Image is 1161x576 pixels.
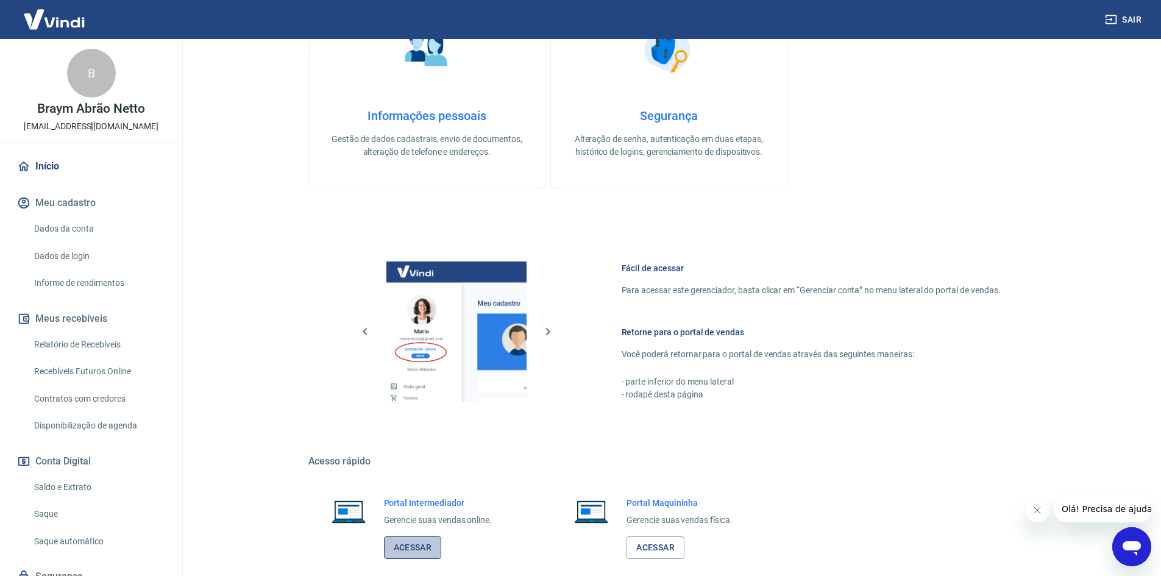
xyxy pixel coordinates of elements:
a: Informe de rendimentos [29,271,168,296]
img: Imagem de um notebook aberto [323,497,374,526]
img: Imagem da dashboard mostrando o botão de gerenciar conta na sidebar no lado esquerdo [386,261,527,402]
p: Braym Abrão Netto [37,102,144,115]
a: Início [15,153,168,180]
a: Dados de login [29,244,168,269]
p: Gerencie suas vendas online. [384,514,492,527]
img: Vindi [15,1,94,38]
span: Olá! Precisa de ajuda? [7,9,102,18]
a: Acessar [384,536,442,559]
a: Saque [29,502,168,527]
a: Saque automático [29,529,168,554]
div: B [67,49,116,98]
button: Conta Digital [15,448,168,475]
a: Acessar [627,536,684,559]
a: Disponibilização de agenda [29,413,168,438]
h4: Segurança [570,108,767,123]
p: - parte inferior do menu lateral [622,375,1001,388]
p: Gerencie suas vendas física. [627,514,733,527]
a: Dados da conta [29,216,168,241]
iframe: Mensagem da empresa [1054,496,1151,522]
img: Informações pessoais [396,18,457,79]
h6: Retorne para o portal de vendas [622,326,1001,338]
p: Para acessar este gerenciador, basta clicar em “Gerenciar conta” no menu lateral do portal de ven... [622,284,1001,297]
p: Gestão de dados cadastrais, envio de documentos, alteração de telefone e endereços. [328,133,525,158]
iframe: Botão para abrir a janela de mensagens [1112,527,1151,566]
a: Saldo e Extrato [29,475,168,500]
button: Meus recebíveis [15,305,168,332]
h5: Acesso rápido [308,455,1030,468]
p: Você poderá retornar para o portal de vendas através das seguintes maneiras: [622,348,1001,361]
button: Meu cadastro [15,190,168,216]
button: Sair [1102,9,1146,31]
h6: Portal Maquininha [627,497,733,509]
img: Segurança [638,18,699,79]
a: Relatório de Recebíveis [29,332,168,357]
img: Imagem de um notebook aberto [566,497,617,526]
p: Alteração de senha, autenticação em duas etapas, histórico de logins, gerenciamento de dispositivos. [570,133,767,158]
h4: Informações pessoais [328,108,525,123]
h6: Fácil de acessar [622,262,1001,274]
iframe: Fechar mensagem [1025,498,1049,522]
a: Recebíveis Futuros Online [29,359,168,384]
a: Contratos com credores [29,386,168,411]
p: [EMAIL_ADDRESS][DOMAIN_NAME] [24,120,158,133]
h6: Portal Intermediador [384,497,492,509]
p: - rodapé desta página [622,388,1001,401]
